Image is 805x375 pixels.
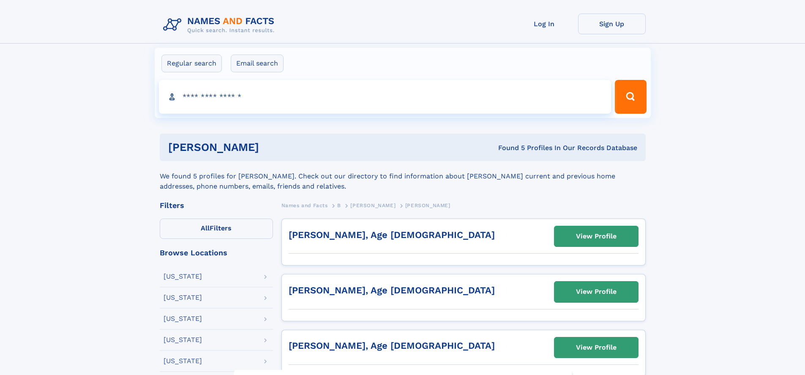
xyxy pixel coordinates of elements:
div: [US_STATE] [164,358,202,364]
div: [US_STATE] [164,294,202,301]
div: Browse Locations [160,249,273,257]
a: [PERSON_NAME], Age [DEMOGRAPHIC_DATA] [289,230,495,240]
div: [US_STATE] [164,337,202,343]
a: View Profile [554,226,638,246]
span: B [337,203,341,208]
label: Regular search [161,55,222,72]
input: search input [159,80,611,114]
label: Filters [160,219,273,239]
span: [PERSON_NAME] [350,203,396,208]
span: All [201,224,210,232]
a: B [337,200,341,211]
div: We found 5 profiles for [PERSON_NAME]. Check out our directory to find information about [PERSON_... [160,161,646,192]
a: [PERSON_NAME] [350,200,396,211]
a: View Profile [554,337,638,358]
div: View Profile [576,282,617,301]
label: Email search [231,55,284,72]
h1: [PERSON_NAME] [168,142,379,153]
div: View Profile [576,227,617,246]
div: View Profile [576,338,617,357]
img: Logo Names and Facts [160,14,281,36]
button: Search Button [615,80,646,114]
div: Filters [160,202,273,209]
div: Found 5 Profiles In Our Records Database [379,143,637,153]
a: [PERSON_NAME], Age [DEMOGRAPHIC_DATA] [289,285,495,296]
a: Sign Up [578,14,646,34]
a: View Profile [554,282,638,302]
a: [PERSON_NAME], Age [DEMOGRAPHIC_DATA] [289,340,495,351]
div: [US_STATE] [164,273,202,280]
span: [PERSON_NAME] [405,203,450,208]
a: Names and Facts [281,200,328,211]
div: [US_STATE] [164,315,202,322]
a: Log In [510,14,578,34]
